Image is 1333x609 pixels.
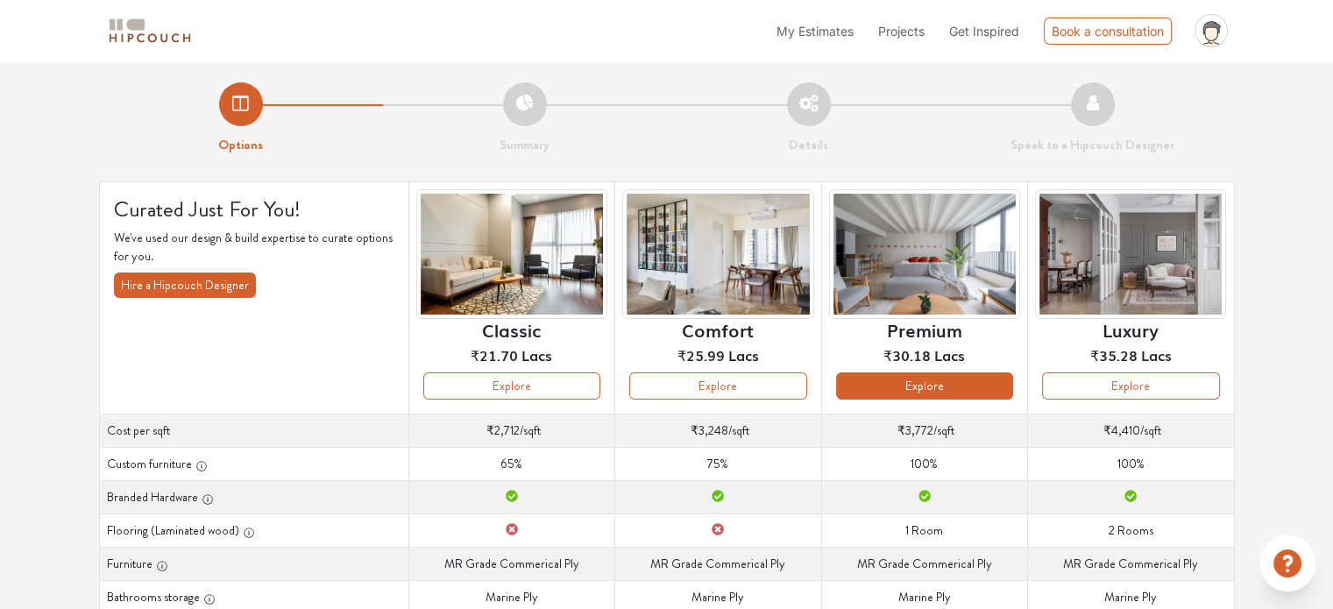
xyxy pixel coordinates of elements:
span: Lacs [934,344,965,365]
span: ₹2,712 [486,421,520,439]
td: MR Grade Commerical Ply [408,547,614,580]
td: MR Grade Commerical Ply [615,547,821,580]
td: /sqft [821,414,1027,447]
span: Get Inspired [949,24,1019,39]
span: My Estimates [776,24,854,39]
td: 65% [408,447,614,480]
img: header-preview [829,189,1020,320]
strong: Options [218,135,263,154]
img: logo-horizontal.svg [106,16,194,46]
th: Custom furniture [99,447,408,480]
strong: Speak to a Hipcouch Designer [1010,135,1174,154]
strong: Summary [500,135,550,154]
div: Book a consultation [1044,18,1172,45]
th: Cost per sqft [99,414,408,447]
td: /sqft [615,414,821,447]
span: Projects [878,24,925,39]
img: header-preview [1035,189,1226,320]
img: header-preview [622,189,813,320]
th: Flooring (Laminated wood) [99,513,408,547]
td: 2 Rooms [1028,513,1234,547]
h6: Comfort [682,319,754,340]
button: Explore [423,372,600,400]
button: Explore [629,372,806,400]
span: ₹35.28 [1090,344,1138,365]
span: ₹3,248 [691,421,728,439]
button: Explore [1042,372,1219,400]
td: /sqft [1028,414,1234,447]
span: Lacs [521,344,552,365]
td: 75% [615,447,821,480]
button: Hire a Hipcouch Designer [114,273,256,298]
h6: Luxury [1103,319,1159,340]
span: Lacs [1141,344,1172,365]
span: ₹25.99 [677,344,725,365]
span: ₹30.18 [883,344,931,365]
span: Lacs [728,344,759,365]
strong: Details [789,135,828,154]
td: MR Grade Commerical Ply [821,547,1027,580]
h6: Classic [482,319,541,340]
span: ₹21.70 [471,344,518,365]
span: ₹3,772 [897,421,933,439]
td: /sqft [408,414,614,447]
th: Branded Hardware [99,480,408,513]
img: header-preview [416,189,607,320]
button: Explore [836,372,1013,400]
td: 100% [1028,447,1234,480]
th: Furniture [99,547,408,580]
td: 100% [821,447,1027,480]
h6: Premium [887,319,962,340]
td: 1 Room [821,513,1027,547]
span: ₹4,410 [1103,421,1140,439]
h4: Curated Just For You! [114,196,394,223]
td: MR Grade Commerical Ply [1028,547,1234,580]
span: logo-horizontal.svg [106,11,194,51]
p: We've used our design & build expertise to curate options for you. [114,229,394,266]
